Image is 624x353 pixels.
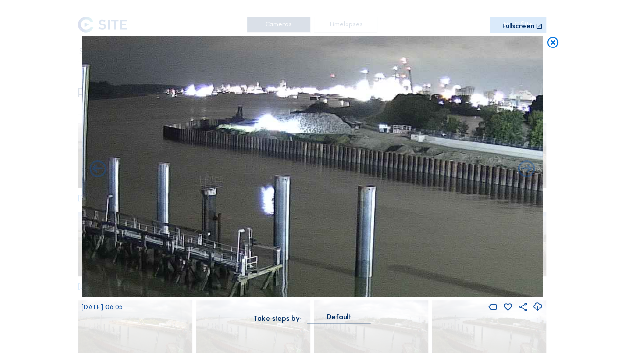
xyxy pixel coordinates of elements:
[88,159,108,180] i: Forward
[254,315,301,322] div: Take steps by:
[81,303,123,311] span: [DATE] 06:05
[81,36,543,297] img: Image
[307,313,370,323] div: Default
[326,313,351,322] div: Default
[502,23,534,30] div: Fullscreen
[516,159,536,180] i: Back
